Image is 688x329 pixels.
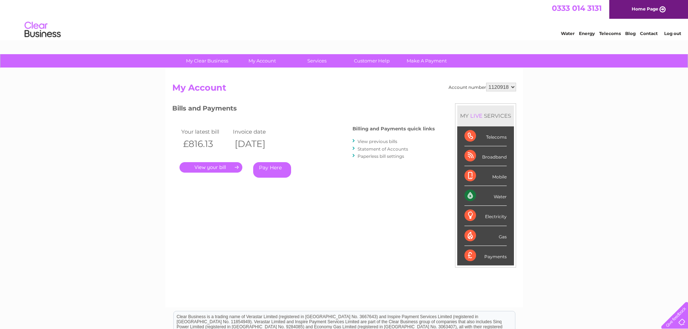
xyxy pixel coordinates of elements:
[179,162,242,173] a: .
[24,19,61,41] img: logo.png
[231,127,283,137] td: Invoice date
[464,186,507,206] div: Water
[625,31,636,36] a: Blog
[457,105,514,126] div: MY SERVICES
[464,146,507,166] div: Broadband
[352,126,435,131] h4: Billing and Payments quick links
[172,103,435,116] h3: Bills and Payments
[174,4,515,35] div: Clear Business is a trading name of Verastar Limited (registered in [GEOGRAPHIC_DATA] No. 3667643...
[561,31,575,36] a: Water
[358,146,408,152] a: Statement of Accounts
[253,162,291,178] a: Pay Here
[579,31,595,36] a: Energy
[464,246,507,265] div: Payments
[464,226,507,246] div: Gas
[469,112,484,119] div: LIVE
[172,83,516,96] h2: My Account
[640,31,658,36] a: Contact
[664,31,681,36] a: Log out
[179,137,232,151] th: £816.13
[599,31,621,36] a: Telecoms
[232,54,292,68] a: My Account
[358,139,397,144] a: View previous bills
[179,127,232,137] td: Your latest bill
[358,153,404,159] a: Paperless bill settings
[552,4,602,13] a: 0333 014 3131
[397,54,456,68] a: Make A Payment
[449,83,516,91] div: Account number
[342,54,402,68] a: Customer Help
[464,166,507,186] div: Mobile
[287,54,347,68] a: Services
[177,54,237,68] a: My Clear Business
[464,206,507,226] div: Electricity
[464,126,507,146] div: Telecoms
[231,137,283,151] th: [DATE]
